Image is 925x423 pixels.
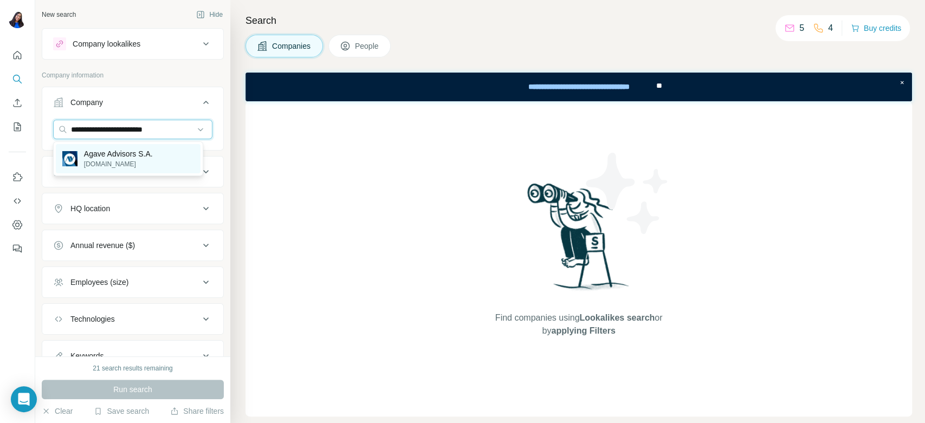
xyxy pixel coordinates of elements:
[522,180,635,301] img: Surfe Illustration - Woman searching with binoculars
[42,70,224,80] p: Company information
[851,21,901,36] button: Buy credits
[245,13,912,28] h4: Search
[62,151,77,166] img: Agave Advisors S.A.
[272,41,312,51] span: Companies
[70,277,128,288] div: Employees (size)
[42,196,223,222] button: HQ location
[9,239,26,258] button: Feedback
[9,215,26,235] button: Dashboard
[9,191,26,211] button: Use Surfe API
[94,406,149,417] button: Save search
[9,117,26,136] button: My lists
[189,6,230,23] button: Hide
[42,159,223,185] button: Industry
[42,10,76,19] div: New search
[42,232,223,258] button: Annual revenue ($)
[84,159,153,169] p: [DOMAIN_NAME]
[551,326,615,335] span: applying Filters
[42,406,73,417] button: Clear
[828,22,833,35] p: 4
[70,314,115,324] div: Technologies
[84,148,153,159] p: Agave Advisors S.A.
[9,69,26,89] button: Search
[9,11,26,28] img: Avatar
[42,343,223,369] button: Keywords
[492,311,665,337] span: Find companies using or by
[579,145,676,242] img: Surfe Illustration - Stars
[70,350,104,361] div: Keywords
[73,38,140,49] div: Company lookalikes
[42,269,223,295] button: Employees (size)
[799,22,804,35] p: 5
[355,41,380,51] span: People
[70,240,135,251] div: Annual revenue ($)
[93,363,172,373] div: 21 search results remaining
[9,167,26,187] button: Use Surfe on LinkedIn
[42,306,223,332] button: Technologies
[579,313,655,322] span: Lookalikes search
[70,203,110,214] div: HQ location
[42,31,223,57] button: Company lookalikes
[9,93,26,113] button: Enrich CSV
[245,73,912,101] iframe: Banner
[170,406,224,417] button: Share filters
[42,89,223,120] button: Company
[11,386,37,412] div: Open Intercom Messenger
[9,45,26,65] button: Quick start
[70,97,103,108] div: Company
